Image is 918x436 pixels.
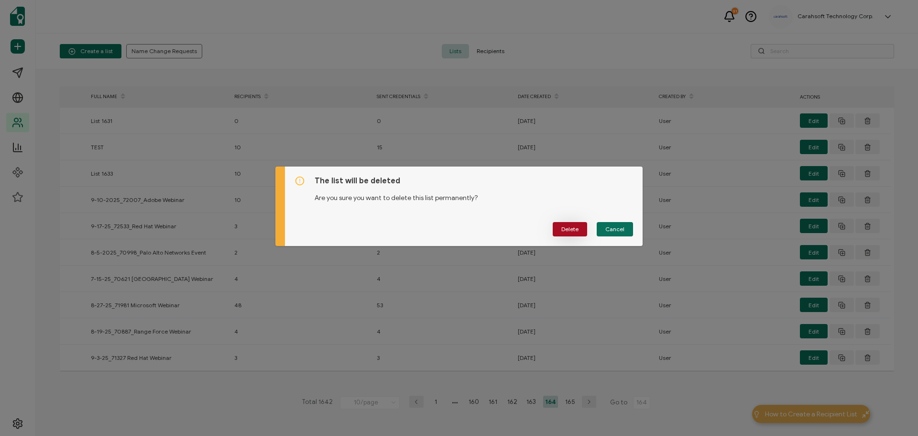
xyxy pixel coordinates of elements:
[275,167,643,246] div: dialog
[315,176,633,186] h5: The list will be deleted
[597,222,633,236] button: Cancel
[605,226,624,232] span: Cancel
[870,390,918,436] iframe: Chat Widget
[315,186,633,203] p: Are you sure you want to delete this list permanently?
[561,226,579,232] span: Delete
[553,222,587,236] button: Delete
